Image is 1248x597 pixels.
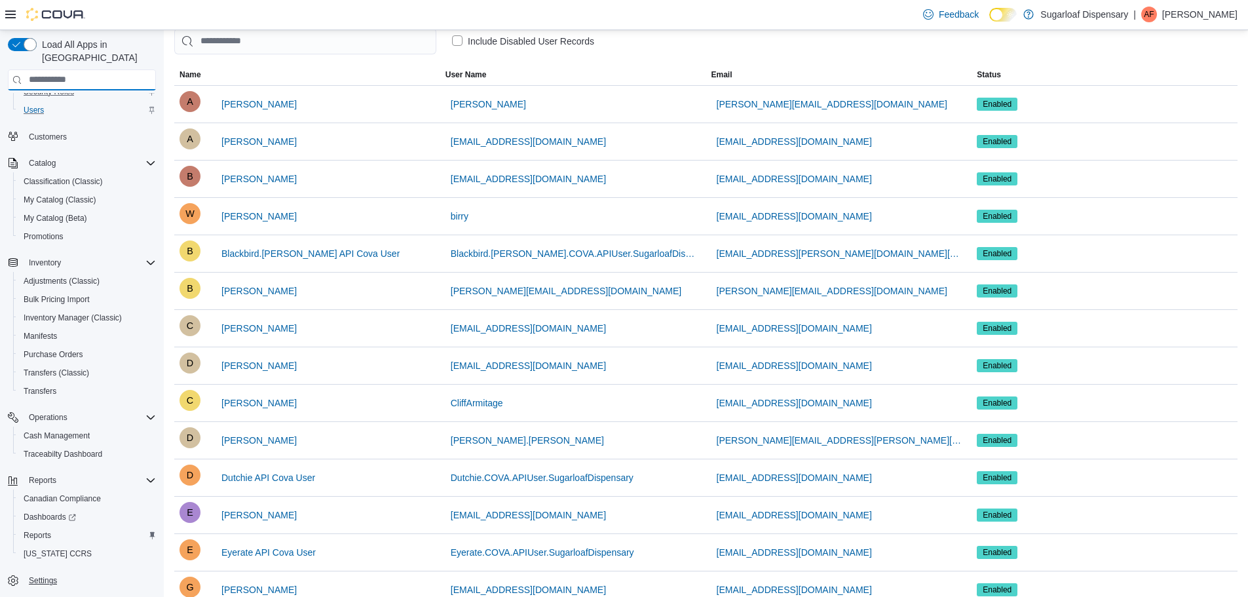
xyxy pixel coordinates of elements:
button: Purchase Orders [13,345,161,364]
span: Inventory Manager (Classic) [24,313,122,323]
span: C [187,390,193,411]
button: My Catalog (Classic) [13,191,161,209]
div: Adrienne [180,91,200,112]
div: Auriel [180,128,200,149]
span: Manifests [24,331,57,341]
span: [PERSON_NAME][EMAIL_ADDRESS][DOMAIN_NAME] [717,98,947,111]
button: Dutchie.COVA.APIUser.SugarloafDispensary [445,465,639,491]
button: [EMAIL_ADDRESS][DOMAIN_NAME] [445,315,611,341]
button: [US_STATE] CCRS [13,545,161,563]
span: Transfers (Classic) [18,365,156,381]
button: birry [445,203,474,229]
a: Users [18,102,49,118]
span: Enabled [983,285,1012,297]
span: Enabled [983,248,1012,260]
span: Bulk Pricing Import [18,292,156,307]
span: C [187,315,193,336]
span: Transfers [24,386,56,396]
a: Feedback [918,1,984,28]
span: Dashboards [24,512,76,522]
span: Purchase Orders [18,347,156,362]
span: [EMAIL_ADDRESS][DOMAIN_NAME] [451,509,606,522]
button: [EMAIL_ADDRESS][DOMAIN_NAME] [711,353,877,379]
span: Traceabilty Dashboard [24,449,102,459]
div: Eva [180,502,200,523]
button: Bulk Pricing Import [13,290,161,309]
button: My Catalog (Beta) [13,209,161,227]
button: [EMAIL_ADDRESS][DOMAIN_NAME] [711,166,877,192]
button: Catalog [3,154,161,172]
a: Canadian Compliance [18,491,106,507]
span: Bulk Pricing Import [24,294,90,305]
span: Reports [24,530,51,541]
span: Dutchie.COVA.APIUser.SugarloafDispensary [451,471,633,484]
span: Enabled [977,434,1017,447]
span: My Catalog (Beta) [18,210,156,226]
span: Canadian Compliance [24,493,101,504]
span: [EMAIL_ADDRESS][DOMAIN_NAME] [717,172,872,185]
button: Blackbird.[PERSON_NAME].COVA.APIUser.SugarloafDispensary [445,241,701,267]
a: My Catalog (Classic) [18,192,102,208]
button: [PERSON_NAME][EMAIL_ADDRESS][DOMAIN_NAME] [711,278,953,304]
button: Adjustments (Classic) [13,272,161,290]
span: Enabled [977,284,1017,298]
span: Enabled [977,135,1017,148]
span: [PERSON_NAME] [221,98,297,111]
a: My Catalog (Beta) [18,210,92,226]
a: Bulk Pricing Import [18,292,95,307]
button: Customers [3,127,161,146]
span: Classification (Classic) [24,176,103,187]
button: Reports [3,471,161,490]
button: Inventory Manager (Classic) [13,309,161,327]
span: [PERSON_NAME][EMAIL_ADDRESS][DOMAIN_NAME] [451,284,681,298]
button: [PERSON_NAME] [216,353,302,379]
a: Customers [24,129,72,145]
div: Eyerate [180,539,200,560]
p: | [1133,7,1136,22]
p: Sugarloaf Dispensary [1040,7,1128,22]
a: Adjustments (Classic) [18,273,105,289]
a: Transfers (Classic) [18,365,94,381]
span: [PERSON_NAME] [221,434,297,447]
span: [EMAIL_ADDRESS][DOMAIN_NAME] [717,210,872,223]
span: B [187,166,193,187]
button: Cash Management [13,427,161,445]
button: [PERSON_NAME] [216,390,302,416]
span: Enabled [977,322,1017,335]
span: Settings [24,572,156,588]
button: Manifests [13,327,161,345]
span: D [187,427,193,448]
div: Dutchie [180,465,200,486]
span: Enabled [983,584,1012,596]
span: [EMAIL_ADDRESS][DOMAIN_NAME] [451,322,606,335]
span: Promotions [24,231,64,242]
button: [PERSON_NAME][EMAIL_ADDRESS][DOMAIN_NAME] [711,91,953,117]
input: Dark Mode [989,8,1017,22]
span: E [187,539,193,560]
span: [EMAIL_ADDRESS][DOMAIN_NAME] [717,583,872,596]
span: Reports [24,472,156,488]
a: Traceabilty Dashboard [18,446,107,462]
button: Operations [3,408,161,427]
span: CliffArmitage [451,396,503,410]
span: Reports [18,528,156,543]
img: Cova [26,8,85,21]
span: Enabled [983,434,1012,446]
a: Dashboards [13,508,161,526]
label: Include Disabled User Records [452,33,594,49]
button: [EMAIL_ADDRESS][DOMAIN_NAME] [711,539,877,566]
span: Operations [24,410,156,425]
button: [PERSON_NAME] [216,166,302,192]
span: Users [24,105,44,115]
span: My Catalog (Classic) [24,195,96,205]
span: My Catalog (Beta) [24,213,87,223]
button: [EMAIL_ADDRESS][DOMAIN_NAME] [711,465,877,491]
span: Enabled [983,210,1012,222]
div: William [180,203,200,224]
span: Inventory [29,258,61,268]
button: [PERSON_NAME] [216,427,302,453]
button: Inventory [24,255,66,271]
span: Enabled [983,360,1012,372]
span: [EMAIL_ADDRESS][DOMAIN_NAME] [717,322,872,335]
div: Blackbird.Baker [180,241,200,261]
